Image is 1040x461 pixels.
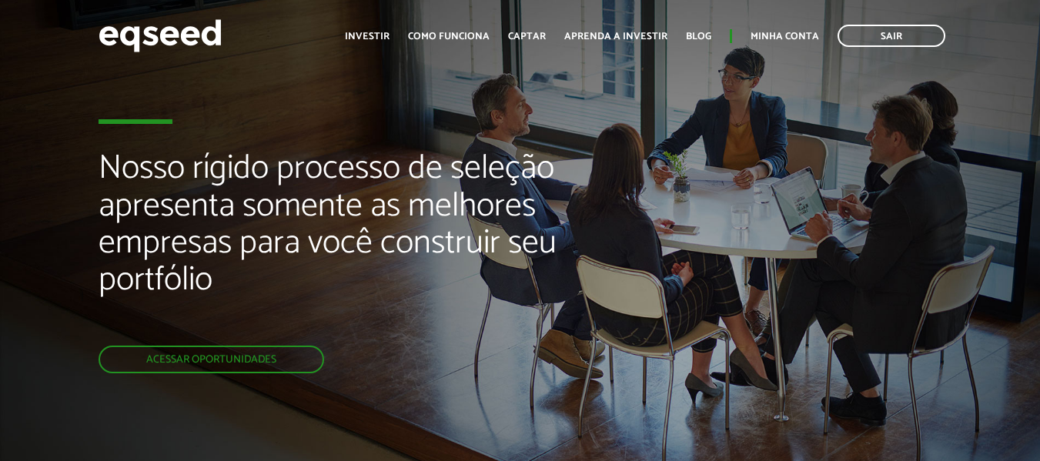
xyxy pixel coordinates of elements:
[99,150,596,346] h2: Nosso rígido processo de seleção apresenta somente as melhores empresas para você construir seu p...
[838,25,945,47] a: Sair
[99,346,324,373] a: Acessar oportunidades
[686,32,711,42] a: Blog
[508,32,546,42] a: Captar
[564,32,667,42] a: Aprenda a investir
[99,15,222,56] img: EqSeed
[408,32,490,42] a: Como funciona
[345,32,390,42] a: Investir
[751,32,819,42] a: Minha conta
